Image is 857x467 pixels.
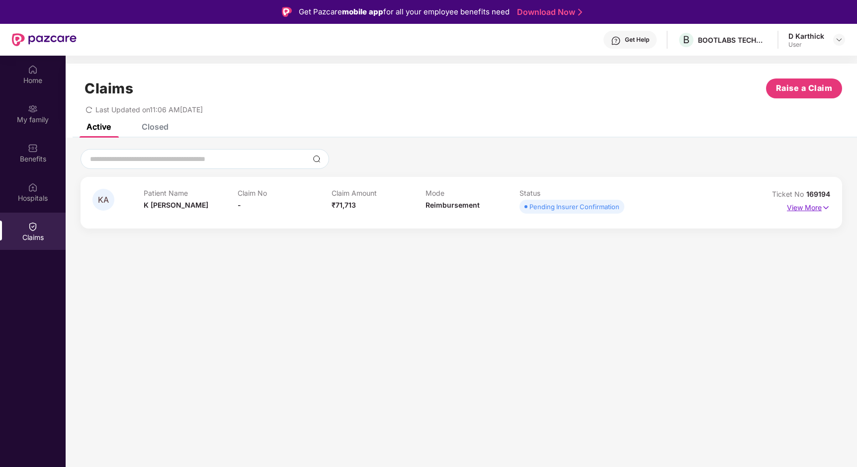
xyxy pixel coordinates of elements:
img: svg+xml;base64,PHN2ZyB4bWxucz0iaHR0cDovL3d3dy53My5vcmcvMjAwMC9zdmciIHdpZHRoPSIxNyIgaGVpZ2h0PSIxNy... [822,202,830,213]
p: Claim No [238,189,332,197]
span: Reimbursement [426,201,480,209]
div: BOOTLABS TECHNOLOGIES PRIVATE LIMITED [698,35,768,45]
p: View More [787,200,830,213]
span: B [683,34,689,46]
p: Patient Name [144,189,238,197]
img: svg+xml;base64,PHN2ZyBpZD0iRHJvcGRvd24tMzJ4MzIiIHhtbG5zPSJodHRwOi8vd3d3LnczLm9yZy8yMDAwL3N2ZyIgd2... [835,36,843,44]
div: Pending Insurer Confirmation [529,202,619,212]
div: Get Help [625,36,649,44]
img: svg+xml;base64,PHN2ZyB3aWR0aD0iMjAiIGhlaWdodD0iMjAiIHZpZXdCb3g9IjAgMCAyMCAyMCIgZmlsbD0ibm9uZSIgeG... [28,104,38,114]
span: Ticket No [772,190,806,198]
span: Last Updated on 11:06 AM[DATE] [95,105,203,114]
p: Claim Amount [332,189,426,197]
p: Mode [426,189,519,197]
div: Active [86,122,111,132]
img: svg+xml;base64,PHN2ZyBpZD0iSGVscC0zMngzMiIgeG1sbnM9Imh0dHA6Ly93d3cudzMub3JnLzIwMDAvc3ZnIiB3aWR0aD... [611,36,621,46]
span: - [238,201,241,209]
h1: Claims [85,80,133,97]
img: New Pazcare Logo [12,33,77,46]
span: redo [86,105,92,114]
div: Get Pazcare for all your employee benefits need [299,6,510,18]
span: ₹71,713 [332,201,356,209]
img: svg+xml;base64,PHN2ZyBpZD0iSG9zcGl0YWxzIiB4bWxucz0iaHR0cDovL3d3dy53My5vcmcvMjAwMC9zdmciIHdpZHRoPS... [28,182,38,192]
span: 169194 [806,190,830,198]
div: User [788,41,824,49]
img: svg+xml;base64,PHN2ZyBpZD0iSG9tZSIgeG1sbnM9Imh0dHA6Ly93d3cudzMub3JnLzIwMDAvc3ZnIiB3aWR0aD0iMjAiIG... [28,65,38,75]
span: KA [98,196,109,204]
span: K [PERSON_NAME] [144,201,208,209]
strong: mobile app [342,7,383,16]
span: Raise a Claim [776,82,833,94]
p: Status [519,189,613,197]
img: svg+xml;base64,PHN2ZyBpZD0iQ2xhaW0iIHhtbG5zPSJodHRwOi8vd3d3LnczLm9yZy8yMDAwL3N2ZyIgd2lkdGg9IjIwIi... [28,222,38,232]
img: Stroke [578,7,582,17]
div: D Karthick [788,31,824,41]
img: svg+xml;base64,PHN2ZyBpZD0iU2VhcmNoLTMyeDMyIiB4bWxucz0iaHR0cDovL3d3dy53My5vcmcvMjAwMC9zdmciIHdpZH... [313,155,321,163]
a: Download Now [517,7,579,17]
div: Closed [142,122,169,132]
img: Logo [282,7,292,17]
img: svg+xml;base64,PHN2ZyBpZD0iQmVuZWZpdHMiIHhtbG5zPSJodHRwOi8vd3d3LnczLm9yZy8yMDAwL3N2ZyIgd2lkdGg9Ij... [28,143,38,153]
button: Raise a Claim [766,78,842,98]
